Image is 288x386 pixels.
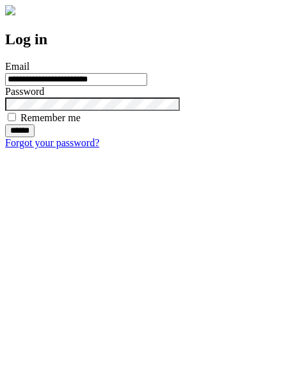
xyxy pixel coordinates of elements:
[5,31,283,48] h2: Log in
[5,5,15,15] img: logo-4e3dc11c47720685a147b03b5a06dd966a58ff35d612b21f08c02c0306f2b779.png
[5,137,99,148] a: Forgot your password?
[20,112,81,123] label: Remember me
[5,61,29,72] label: Email
[5,86,44,97] label: Password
